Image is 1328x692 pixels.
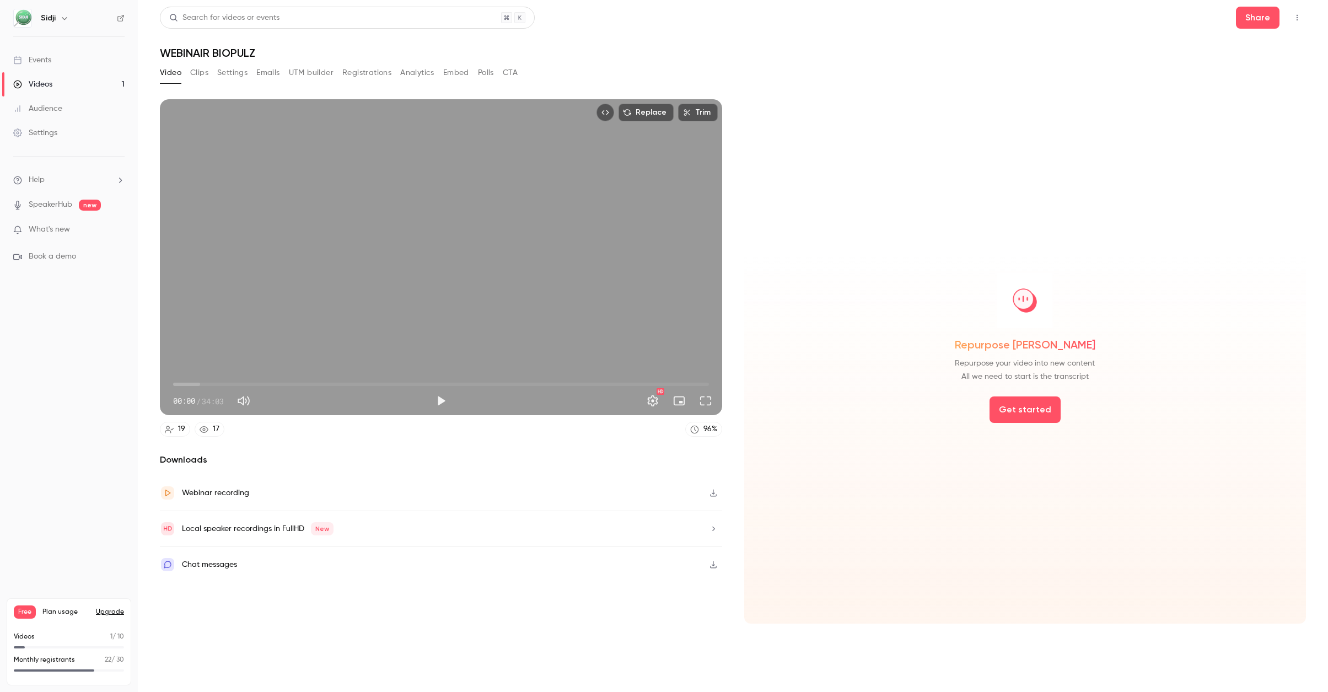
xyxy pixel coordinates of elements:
[202,395,224,407] span: 34:03
[1288,9,1306,26] button: Top Bar Actions
[619,104,674,121] button: Replace
[173,395,195,407] span: 00:00
[110,634,112,640] span: 1
[478,64,494,82] button: Polls
[596,104,614,121] button: Embed video
[657,388,664,395] div: HD
[668,390,690,412] button: Turn on miniplayer
[400,64,434,82] button: Analytics
[182,558,237,571] div: Chat messages
[13,79,52,90] div: Videos
[173,395,224,407] div: 00:00
[703,423,717,435] div: 96 %
[213,423,219,435] div: 17
[14,9,31,27] img: Sidji
[1236,7,1279,29] button: Share
[233,390,255,412] button: Mute
[14,632,35,642] p: Videos
[178,423,185,435] div: 19
[42,608,89,616] span: Plan usage
[190,64,208,82] button: Clips
[443,64,469,82] button: Embed
[13,55,51,66] div: Events
[29,251,76,262] span: Book a demo
[160,422,190,437] a: 19
[13,174,125,186] li: help-dropdown-opener
[13,127,57,138] div: Settings
[29,224,70,235] span: What's new
[955,357,1095,383] span: Repurpose your video into new content All we need to start is the transcript
[678,104,718,121] button: Trim
[105,655,124,665] p: / 30
[256,64,279,82] button: Emails
[105,657,111,663] span: 22
[29,174,45,186] span: Help
[430,390,452,412] button: Play
[29,199,72,211] a: SpeakerHub
[14,605,36,619] span: Free
[182,486,249,500] div: Webinar recording
[160,453,722,466] h2: Downloads
[96,608,124,616] button: Upgrade
[695,390,717,412] button: Full screen
[13,103,62,114] div: Audience
[311,522,334,535] span: New
[642,390,664,412] button: Settings
[685,422,722,437] a: 96%
[182,522,334,535] div: Local speaker recordings in FullHD
[503,64,518,82] button: CTA
[14,655,75,665] p: Monthly registrants
[955,337,1095,352] span: Repurpose [PERSON_NAME]
[195,422,224,437] a: 17
[41,13,56,24] h6: Sidji
[217,64,248,82] button: Settings
[79,200,101,211] span: new
[289,64,334,82] button: UTM builder
[160,64,181,82] button: Video
[196,395,201,407] span: /
[169,12,279,24] div: Search for videos or events
[342,64,391,82] button: Registrations
[990,396,1061,423] button: Get started
[110,632,124,642] p: / 10
[160,46,1306,60] h1: WEBINAIR BIOPULZ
